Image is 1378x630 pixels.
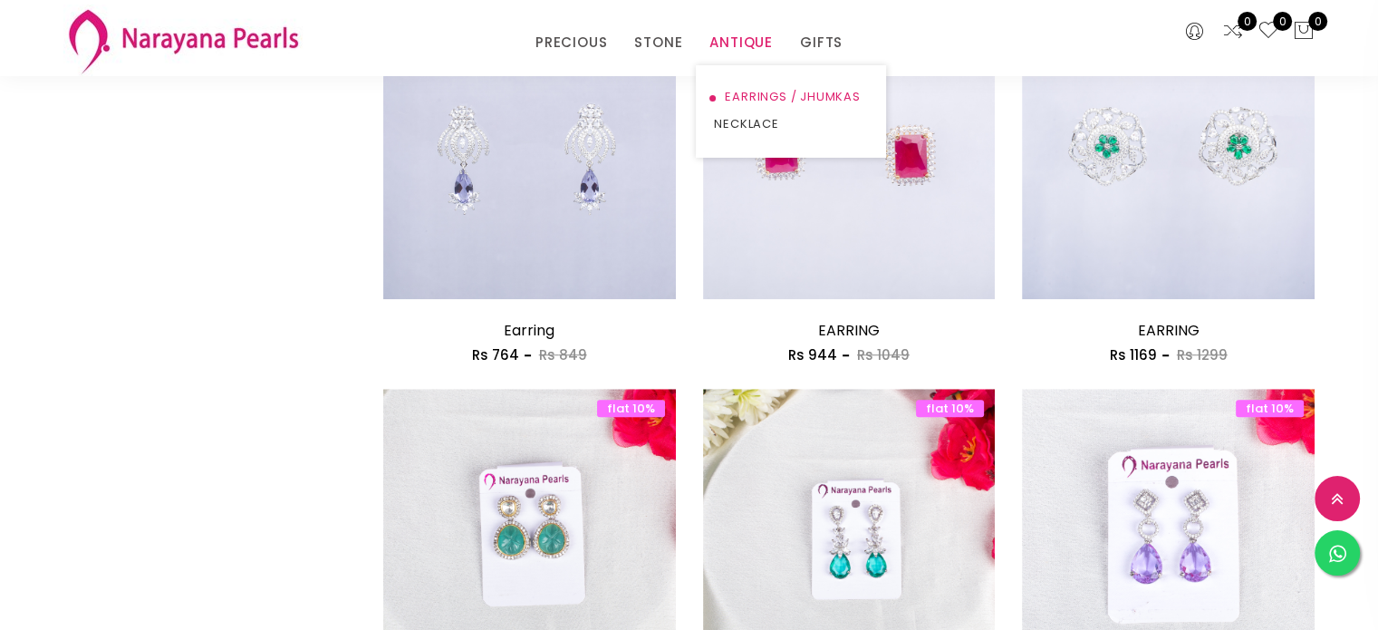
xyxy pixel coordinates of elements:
[1258,20,1279,44] a: 0
[1222,20,1244,44] a: 0
[1110,345,1157,364] span: Rs 1169
[916,400,984,417] span: flat 10%
[1138,320,1200,341] a: EARRING
[1177,345,1228,364] span: Rs 1299
[1238,12,1257,31] span: 0
[1293,20,1315,44] button: 0
[597,400,665,417] span: flat 10%
[709,29,773,56] a: ANTIQUE
[714,83,868,111] a: EARRINGS / JHUMKAS
[504,320,554,341] a: Earring
[535,29,607,56] a: PRECIOUS
[788,345,837,364] span: Rs 944
[472,345,519,364] span: Rs 764
[1308,12,1327,31] span: 0
[857,345,910,364] span: Rs 1049
[634,29,682,56] a: STONE
[818,320,880,341] a: EARRING
[1273,12,1292,31] span: 0
[539,345,587,364] span: Rs 849
[714,111,868,138] a: NECKLACE
[800,29,843,56] a: GIFTS
[1236,400,1304,417] span: flat 10%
